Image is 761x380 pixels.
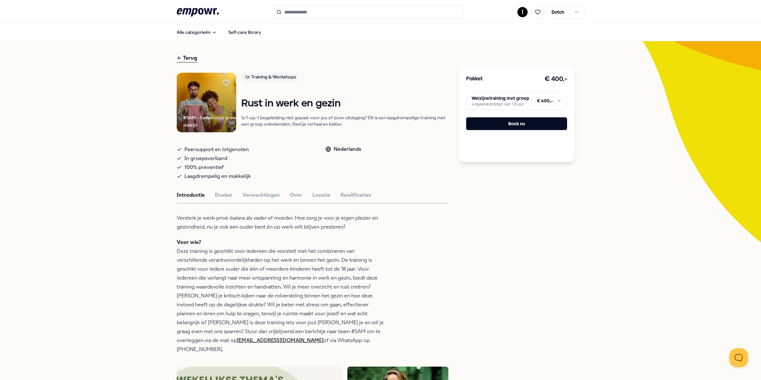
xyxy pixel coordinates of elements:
[177,239,201,245] strong: Voor wie?
[466,75,483,83] h3: Pakket
[184,154,227,163] span: In groepsverband
[466,117,567,130] button: Boek nu
[312,191,330,199] button: Locatie
[184,145,249,154] span: Peersupport en lotgenoten
[241,73,299,82] div: Training & Workshops
[215,191,232,199] button: Doelen
[177,73,236,132] img: Product Image
[184,172,251,181] span: Laagdrempelig en makkelijk
[172,26,222,39] button: Alle categorieën
[325,145,361,153] div: Nederlands
[172,26,266,39] nav: Main
[241,114,448,127] p: Is 1-op-1 begeleiding niet gepast voor jou of jouw uitdaging? Dit is een laagdrempelige training ...
[242,191,280,199] button: Verwachtingen
[729,348,748,367] iframe: Help Scout Beacon - Open
[241,73,448,84] a: Training & Workshops
[290,191,302,199] button: Over
[241,98,448,109] h1: Rust in werk en gezin
[177,214,384,231] p: Versterk je werk-privé-balans als vader of moeder. Hoe zorg je voor je eigen plezier en gezondhei...
[177,54,197,62] div: Terug
[273,5,464,19] input: Search for products, categories or subcategories
[517,7,528,17] button: I
[184,163,224,172] span: 100% preventief
[544,74,567,84] h3: € 400,-
[237,337,324,343] a: [EMAIL_ADDRESS][DOMAIN_NAME]
[223,26,266,39] a: Self-care library
[183,114,236,128] div: #SAM - Samen voor jouw welzijn
[177,191,205,199] button: Introductie
[177,238,384,354] p: Deze training is geschikt voor iedereen die worstelt met het combineren van verschillende verantw...
[340,191,371,199] button: Kwalificaties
